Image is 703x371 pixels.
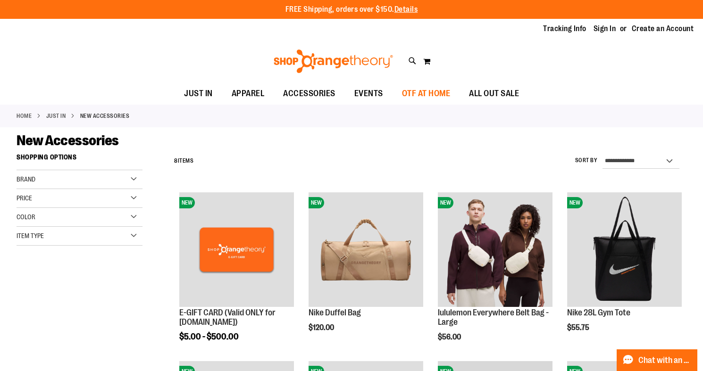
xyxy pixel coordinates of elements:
[17,232,44,239] span: Item Type
[562,188,686,356] div: product
[17,132,119,148] span: New Accessories
[543,24,586,34] a: Tracking Info
[575,157,598,165] label: Sort By
[309,197,324,208] span: NEW
[567,323,591,332] span: $55.75
[438,192,552,307] img: lululemon Everywhere Belt Bag - Large
[594,24,616,34] a: Sign In
[309,192,423,308] a: Nike Duffel BagNEW
[632,24,694,34] a: Create an Account
[80,112,130,120] strong: New Accessories
[567,192,682,308] a: Nike 28L Gym ToteNEW
[285,4,418,15] p: FREE Shipping, orders over $150.
[179,192,294,307] img: E-GIFT CARD (Valid ONLY for ShopOrangetheory.com)
[617,349,698,371] button: Chat with an Expert
[304,188,428,356] div: product
[438,197,453,208] span: NEW
[46,112,66,120] a: JUST IN
[179,192,294,308] a: E-GIFT CARD (Valid ONLY for ShopOrangetheory.com)NEW
[17,213,35,221] span: Color
[17,175,35,183] span: Brand
[394,5,418,14] a: Details
[567,197,583,208] span: NEW
[402,83,451,104] span: OTF AT HOME
[469,83,519,104] span: ALL OUT SALE
[638,356,692,365] span: Chat with an Expert
[433,188,557,365] div: product
[184,83,213,104] span: JUST IN
[438,308,549,327] a: lululemon Everywhere Belt Bag - Large
[567,192,682,307] img: Nike 28L Gym Tote
[175,188,299,365] div: product
[17,194,32,202] span: Price
[354,83,383,104] span: EVENTS
[17,149,142,170] strong: Shopping Options
[179,332,239,341] span: $5.00 - $500.00
[179,308,276,327] a: E-GIFT CARD (Valid ONLY for [DOMAIN_NAME])
[174,157,178,164] span: 8
[309,323,335,332] span: $120.00
[272,49,394,73] img: Shop Orangetheory
[309,192,423,307] img: Nike Duffel Bag
[232,83,265,104] span: APPAREL
[179,197,195,208] span: NEW
[438,333,462,341] span: $56.00
[309,308,361,317] a: Nike Duffel Bag
[438,192,552,308] a: lululemon Everywhere Belt Bag - LargeNEW
[567,308,630,317] a: Nike 28L Gym Tote
[283,83,335,104] span: ACCESSORIES
[174,154,193,168] h2: Items
[17,112,32,120] a: Home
